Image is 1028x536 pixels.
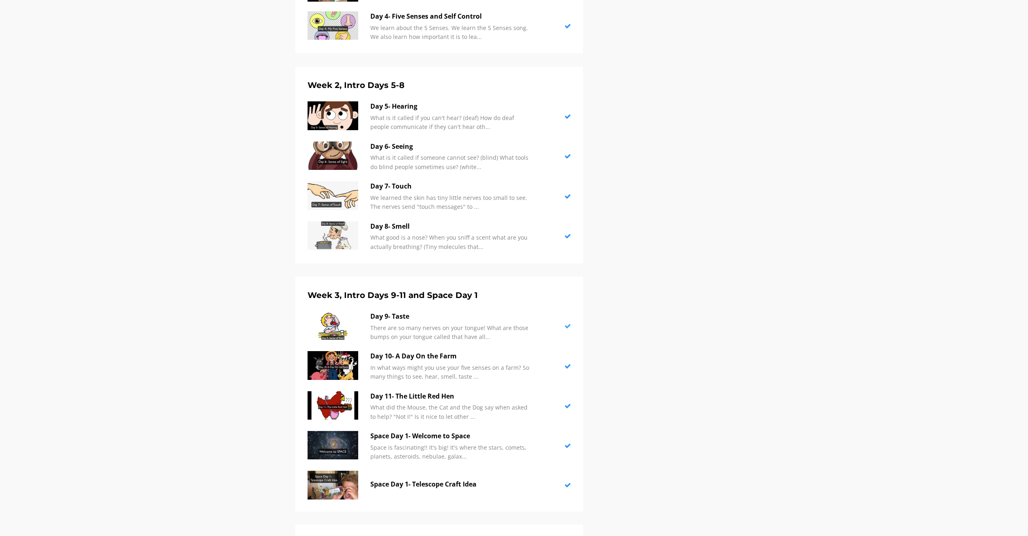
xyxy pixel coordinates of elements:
p: Day 5- Hearing [370,101,532,112]
p: What good is a nose? When you sniff a scent what are you actually breathing? (Tiny molecules that... [370,233,532,251]
p: Day 10- A Day On the Farm [370,351,532,362]
a: Day 8- Smell What good is a nose? When you sniff a scent what are you actually breathing? (Tiny m... [308,221,571,251]
img: i7854taoSOybrCBYFoFZ_5ba912658c33491c1c5a474d58dc0f7cb1ea85fb.jpg [308,181,358,210]
p: Day 4- Five Senses and Self Control [370,11,532,22]
p: Day 8- Smell [370,221,532,232]
a: Day 6- Seeing What is it called if someone cannot see? (blind) What tools do blind people sometim... [308,142,571,172]
p: Space is fascinating!! It's big! It's where the stars, comets, planets, asteroids, nebulae, galax... [370,443,532,461]
p: We learn about the 5 Senses. We learn the 5 Senses song. We also learn how important it is to lea... [370,24,532,42]
img: 4uXhXVxoQbe35coP7HqU_6220d02ffa532d3b1cfcc5908418a7c8693e47e6.jpg [308,471,358,499]
img: p1fGzHopTGuyfv9vN482_169e1eee4cb441b123ff0107a7541ffe8a62d2c5.jpg [308,391,358,420]
a: Day 10- A Day On the Farm In what ways might you use your five senses on a farm? So many things t... [308,351,571,381]
p: Day 7- Touch [370,181,532,192]
h5: Week 2, Intro Days 5-8 [308,79,571,92]
h5: Week 3, Intro Days 9-11 and Space Day 1 [308,289,571,302]
img: OK9pnWYR6WHHVZCdalib_dea1af28cd8ad2683da6e4f7ac77ef872a62821f.jpg [308,142,358,170]
a: Day 9- Taste There are so many nerves on your tongue! What are those bumps on your tongue called ... [308,311,571,341]
a: Day 7- Touch We learned the skin has tiny little nerves too small to see. The nerves send "touch ... [308,181,571,211]
a: Day 11- The Little Red Hen What did the Mouse, the Cat and the Dog say when asked to help? "Not I... [308,391,571,421]
p: What is it called if someone cannot see? (blind) What tools do blind people sometimes use? (white... [370,153,532,172]
p: What is it called if you can't hear? (deaf) How do deaf people communicate if they can't hear oth... [370,114,532,132]
p: In what ways might you use your five senses on a farm? So many things to see, hear, smell, taste ... [370,363,532,382]
p: We learned the skin has tiny little nerves too small to see. The nerves send "touch messages" to ... [370,193,532,212]
p: Day 11- The Little Red Hen [370,391,532,402]
p: There are so many nerves on your tongue! What are those bumps on your tongue called that have all... [370,324,532,342]
p: Day 9- Taste [370,311,532,322]
img: zY2HIoSQ2KAIB7ojOWe9_4f9395786427db5b7b8967eb61aac3cfdcb53d13.jpg [308,351,358,379]
p: What did the Mouse, the Cat and the Dog say when asked to help? "Not I!" Is it nice to let other ... [370,403,532,421]
a: Day 4- Five Senses and Self Control We learn about the 5 Senses. We learn the 5 Senses song. We a... [308,11,571,41]
a: Space Day 1- Welcome to Space Space is fascinating!! It's big! It's where the stars, comets, plan... [308,431,571,461]
img: zF3pdtj5TRGHU8GtIVFh_52272a404b40ffa866c776de362145047f287e52.jpg [308,11,358,40]
p: Space Day 1- Welcome to Space [370,431,532,442]
img: pLFJVG1aSUSIWDBdFOox_260940247203bf2659202069ea1ab8c1139d526e.jpg [308,311,358,340]
img: HObMpL8ZQeS41YjPkqPX_44248bf4acc0076d8c9cf5cf6af4586b733f00e0.jpg [308,221,358,250]
a: Space Day 1- Telescope Craft Idea [308,471,571,499]
p: Space Day 1- Telescope Craft Idea [370,479,532,490]
img: m8WisU8sRFumGDh4Djfq_6fd0d1b30e8443fa0196a970a21a31f721b65921.jpg [308,431,358,459]
a: Day 5- Hearing What is it called if you can't hear? (deaf) How do deaf people communicate if they... [308,101,571,131]
p: Day 6- Seeing [370,142,532,152]
img: gRrwcOmaTtiDrulxc9l8_8da069e84be0f56fe9e4bc8d297b331122fa51d5.jpg [308,101,358,130]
